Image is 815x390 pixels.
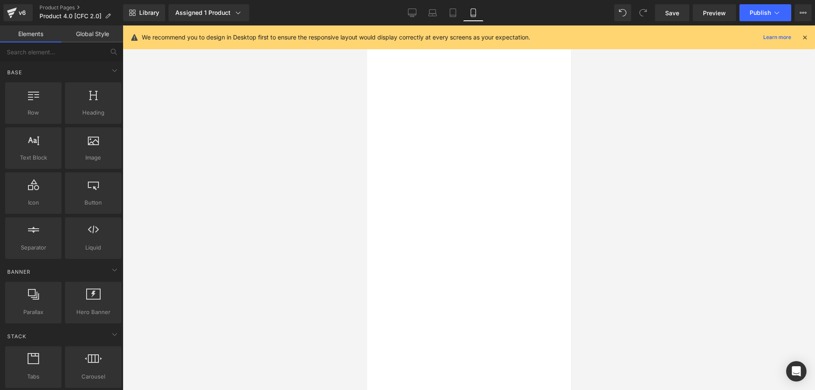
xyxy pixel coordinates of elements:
a: Global Style [62,25,123,42]
a: Laptop [422,4,443,21]
span: Carousel [67,372,119,381]
span: Image [67,153,119,162]
button: Undo [614,4,631,21]
a: Preview [693,4,736,21]
span: Hero Banner [67,308,119,317]
span: Text Block [8,153,59,162]
span: Product 4.0 [CFC 2.0] [39,13,101,20]
a: New Library [123,4,165,21]
a: Product Pages [39,4,123,11]
span: Library [139,9,159,17]
span: Publish [750,9,771,16]
span: Liquid [67,243,119,252]
span: Preview [703,8,726,17]
div: Assigned 1 Product [175,8,242,17]
span: Banner [6,268,31,276]
div: v6 [17,7,28,18]
span: Row [8,108,59,117]
span: Parallax [8,308,59,317]
span: Heading [67,108,119,117]
button: Redo [635,4,652,21]
span: Separator [8,243,59,252]
a: Desktop [402,4,422,21]
a: v6 [3,4,33,21]
span: Icon [8,198,59,207]
a: Mobile [463,4,483,21]
span: Stack [6,332,27,340]
span: Button [67,198,119,207]
a: Learn more [760,32,795,42]
button: More [795,4,812,21]
button: Publish [739,4,791,21]
div: Open Intercom Messenger [786,361,807,382]
a: Tablet [443,4,463,21]
span: Base [6,68,23,76]
p: We recommend you to design in Desktop first to ensure the responsive layout would display correct... [142,33,530,42]
span: Save [665,8,679,17]
span: Tabs [8,372,59,381]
